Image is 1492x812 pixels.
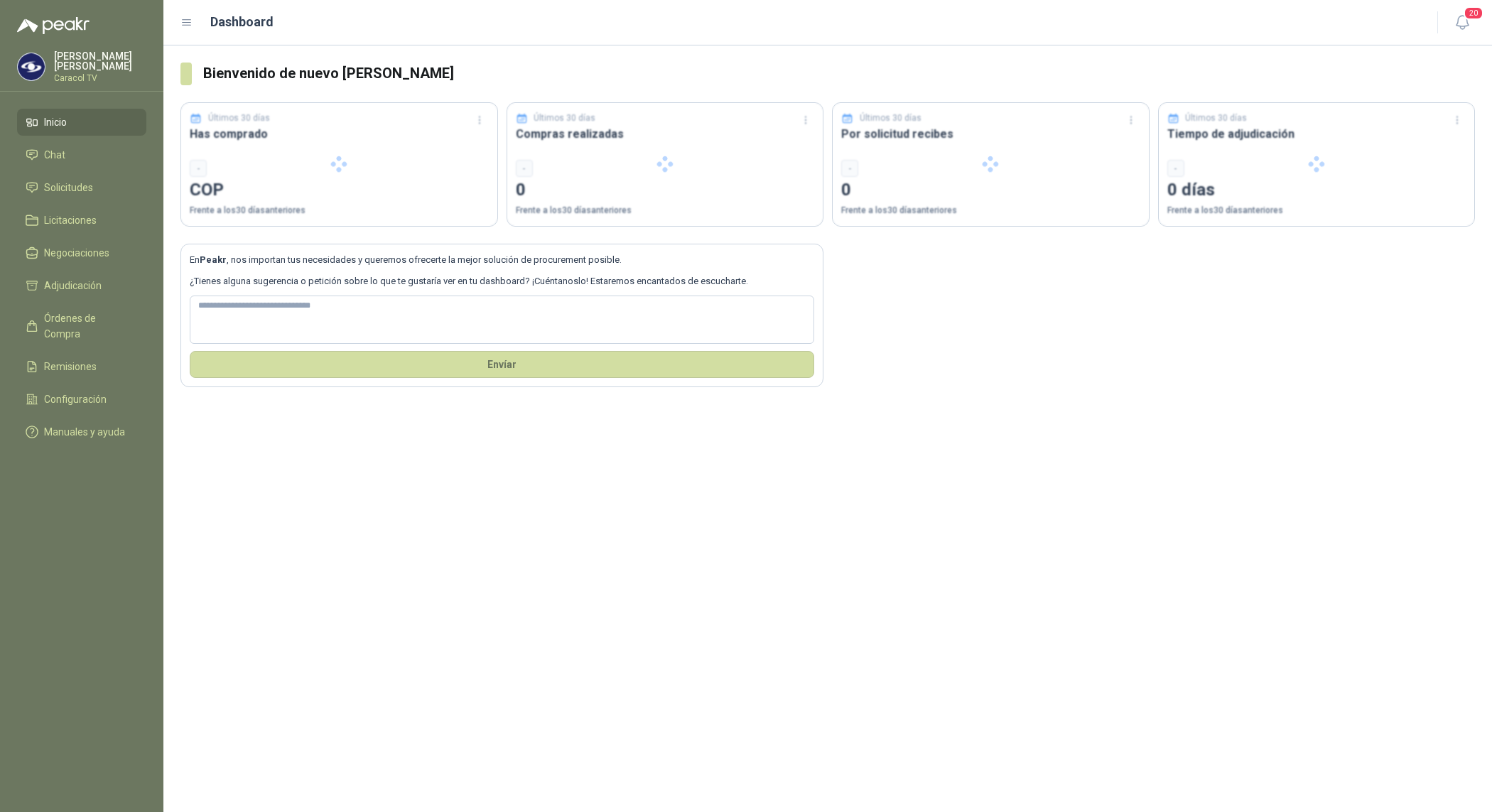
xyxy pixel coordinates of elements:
[44,147,65,163] span: Chat
[44,391,107,407] span: Configuración
[210,12,274,32] h1: Dashboard
[190,253,814,267] p: En , nos importan tus necesidades y queremos ofrecerte la mejor solución de procurement posible.
[1464,6,1483,20] span: 20
[54,51,146,71] p: [PERSON_NAME] [PERSON_NAME]
[17,386,146,413] a: Configuración
[44,180,93,195] span: Solicitudes
[203,63,1475,85] h3: Bienvenido de nuevo [PERSON_NAME]
[17,418,146,445] a: Manuales y ayuda
[44,424,125,440] span: Manuales y ayuda
[44,245,109,261] span: Negociaciones
[18,53,45,80] img: Company Logo
[17,174,146,201] a: Solicitudes
[44,278,102,293] span: Adjudicación
[44,114,67,130] span: Inicio
[17,109,146,136] a: Inicio
[17,207,146,234] a: Licitaciones
[17,305,146,347] a: Órdenes de Compra
[17,272,146,299] a: Adjudicación
[190,351,814,378] button: Envíar
[44,310,133,342] span: Órdenes de Compra
[190,274,814,288] p: ¿Tienes alguna sugerencia o petición sobre lo que te gustaría ver en tu dashboard? ¡Cuéntanoslo! ...
[200,254,227,265] b: Peakr
[17,353,146,380] a: Remisiones
[54,74,146,82] p: Caracol TV
[17,239,146,266] a: Negociaciones
[17,17,90,34] img: Logo peakr
[17,141,146,168] a: Chat
[44,359,97,374] span: Remisiones
[44,212,97,228] span: Licitaciones
[1449,10,1475,36] button: 20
